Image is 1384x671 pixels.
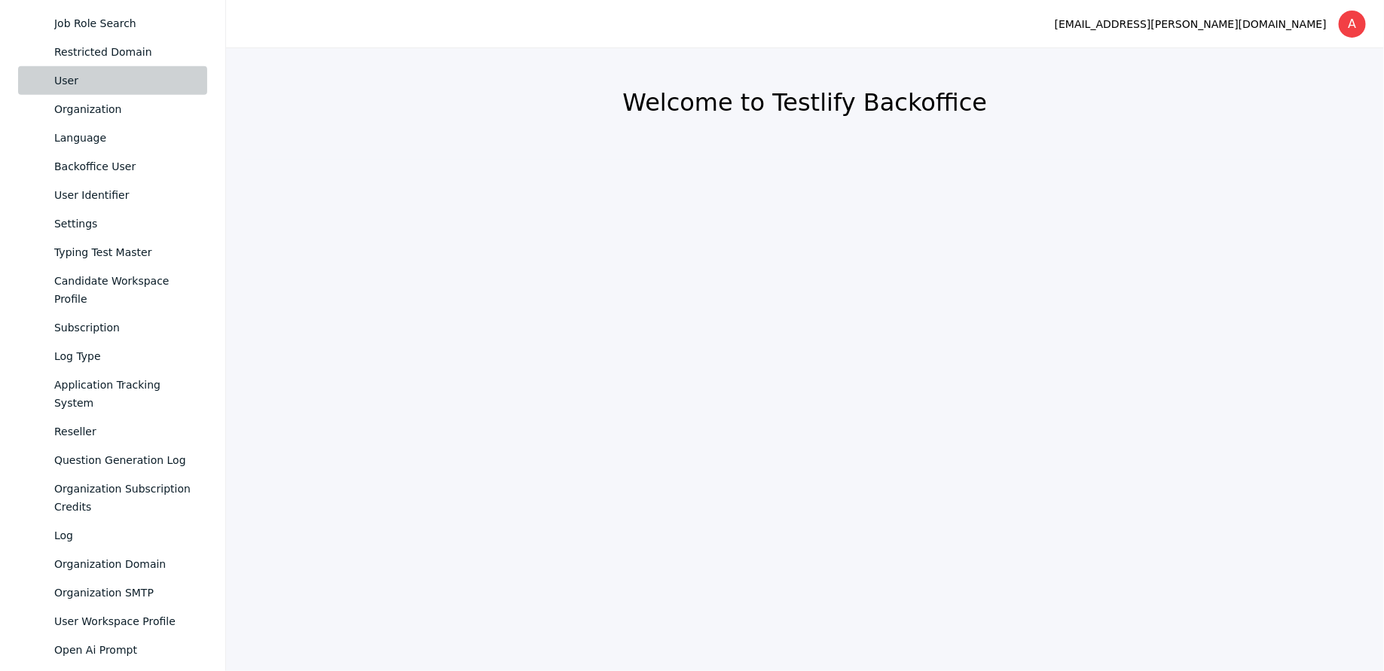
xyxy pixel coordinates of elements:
[18,474,207,521] a: Organization Subscription Credits
[18,9,207,38] a: Job Role Search
[18,267,207,313] a: Candidate Workspace Profile
[54,100,195,118] div: Organization
[54,157,195,175] div: Backoffice User
[54,451,195,469] div: Question Generation Log
[54,72,195,90] div: User
[18,95,207,124] a: Organization
[54,555,195,573] div: Organization Domain
[262,87,1348,117] h2: Welcome to Testlify Backoffice
[1339,11,1366,38] div: A
[54,641,195,659] div: Open Ai Prompt
[18,181,207,209] a: User Identifier
[54,347,195,365] div: Log Type
[18,417,207,446] a: Reseller
[54,43,195,61] div: Restricted Domain
[18,313,207,342] a: Subscription
[18,342,207,371] a: Log Type
[18,66,207,95] a: User
[54,422,195,441] div: Reseller
[54,14,195,32] div: Job Role Search
[54,243,195,261] div: Typing Test Master
[1055,15,1327,33] div: [EMAIL_ADDRESS][PERSON_NAME][DOMAIN_NAME]
[54,215,195,233] div: Settings
[18,238,207,267] a: Typing Test Master
[18,371,207,417] a: Application Tracking System
[18,607,207,636] a: User Workspace Profile
[18,636,207,664] a: Open Ai Prompt
[18,521,207,550] a: Log
[54,129,195,147] div: Language
[54,376,195,412] div: Application Tracking System
[18,550,207,578] a: Organization Domain
[18,209,207,238] a: Settings
[54,526,195,544] div: Log
[54,612,195,630] div: User Workspace Profile
[54,186,195,204] div: User Identifier
[54,319,195,337] div: Subscription
[54,272,195,308] div: Candidate Workspace Profile
[54,584,195,602] div: Organization SMTP
[18,38,207,66] a: Restricted Domain
[18,578,207,607] a: Organization SMTP
[54,480,195,516] div: Organization Subscription Credits
[18,124,207,152] a: Language
[18,152,207,181] a: Backoffice User
[18,446,207,474] a: Question Generation Log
